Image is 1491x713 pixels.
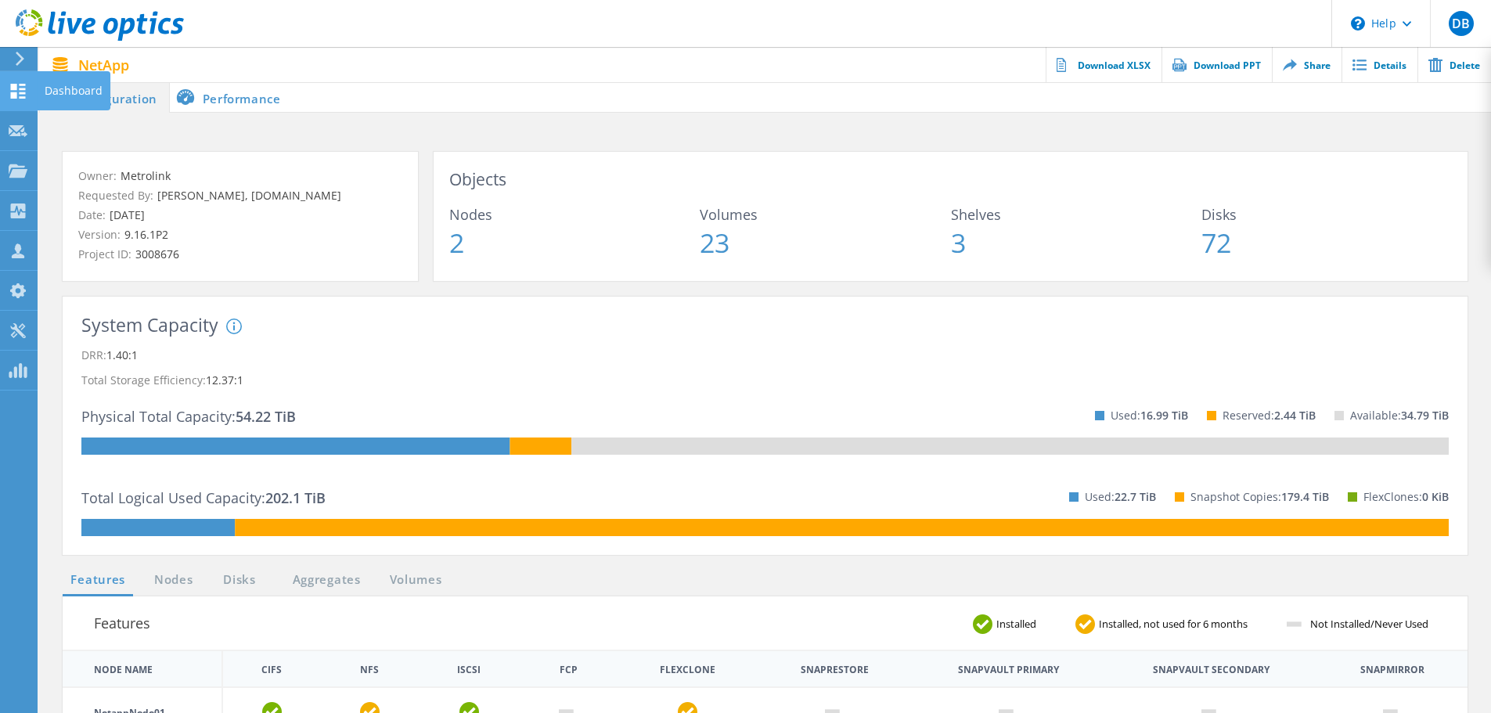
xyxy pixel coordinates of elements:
[78,58,129,72] span: NetApp
[1272,47,1342,82] a: Share
[81,404,296,429] p: Physical Total Capacity:
[1223,403,1316,428] p: Reserved:
[700,229,950,256] span: 23
[1201,207,1452,221] span: Disks
[78,207,402,224] p: Date:
[1111,403,1188,428] p: Used:
[16,33,184,44] a: Live Optics Dashboard
[1274,408,1316,423] span: 2.44 TiB
[81,315,218,335] h3: System Capacity
[1140,408,1188,423] span: 16.99 TiB
[218,571,261,590] a: Disks
[1161,47,1272,82] a: Download PPT
[457,665,481,675] th: iSCSI
[78,167,402,185] p: Owner:
[94,612,150,634] h3: Features
[382,571,450,590] a: Volumes
[951,207,1201,221] span: Shelves
[1190,484,1329,510] p: Snapshot Copies:
[992,619,1052,629] span: Installed
[1401,408,1449,423] span: 34.79 TiB
[1153,665,1270,675] th: Snapvault Secondary
[1363,484,1449,510] p: FlexClones:
[81,485,326,510] p: Total Logical Used Capacity:
[1417,47,1491,82] a: Delete
[449,167,1452,192] h3: Objects
[1085,484,1156,510] p: Used:
[1095,619,1263,629] span: Installed, not used for 6 months
[121,227,168,242] span: 9.16.1P2
[1342,47,1417,82] a: Details
[660,665,715,675] th: FlexClone
[81,343,1449,368] p: DRR:
[131,247,179,261] span: 3008676
[78,187,402,204] p: Requested By:
[149,571,199,590] a: Nodes
[63,571,133,590] a: Features
[265,488,326,507] span: 202.1 TiB
[1115,489,1156,504] span: 22.7 TiB
[78,246,402,263] p: Project ID:
[1422,489,1449,504] span: 0 KiB
[700,207,950,221] span: Volumes
[951,229,1201,256] span: 3
[78,226,402,243] p: Version:
[106,347,138,362] span: 1.40:1
[1201,229,1452,256] span: 72
[1351,16,1365,31] svg: \n
[560,665,578,675] th: FCP
[283,571,371,590] a: Aggregates
[81,368,1449,393] p: Total Storage Efficiency:
[801,665,869,675] th: Snaprestore
[117,168,171,183] span: Metrolink
[153,188,341,203] span: [PERSON_NAME], [DOMAIN_NAME]
[63,650,222,687] th: Node Name
[261,665,282,675] th: CIFS
[449,229,700,256] span: 2
[45,85,103,96] div: Dashboard
[1452,17,1470,30] span: DB
[958,665,1059,675] th: Snapvault Primary
[106,207,145,222] span: [DATE]
[449,207,700,221] span: Nodes
[1306,619,1444,629] span: Not Installed/Never Used
[1360,665,1424,675] th: Snapmirror
[206,373,243,387] span: 12.37:1
[1350,403,1449,428] p: Available:
[1046,47,1161,82] a: Download XLSX
[1281,489,1329,504] span: 179.4 TiB
[360,665,379,675] th: NFS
